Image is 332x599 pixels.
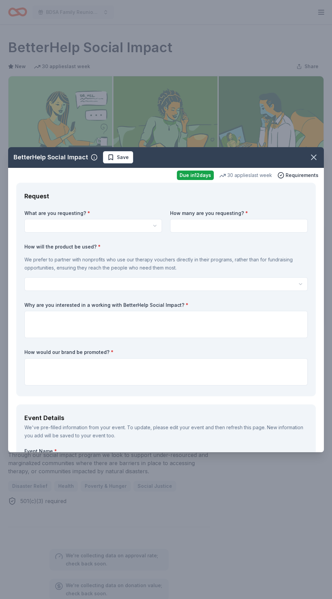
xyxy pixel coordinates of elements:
span: Save [117,153,129,161]
label: Why are you interested in a working with BetterHelp Social Impact? [24,302,308,308]
span: Requirements [286,171,318,179]
label: How many are you requesting? [170,210,308,217]
div: Event Details [24,413,308,423]
button: Requirements [277,171,318,179]
label: How would our brand be promoted? [24,349,308,356]
label: What are you requesting? [24,210,162,217]
div: Due in 12 days [177,171,214,180]
label: How will the product be used? [24,243,308,250]
label: Event Name [24,448,308,455]
div: We've pre-filled information from your event. To update, please edit your event and then refresh ... [24,423,308,440]
button: Save [103,151,133,163]
div: Request [24,191,308,202]
div: 30 applies last week [219,171,272,179]
div: BetterHelp Social Impact [14,152,88,163]
p: We prefer to partner with nonprofits who use our therapy vouchers directly in their programs, rat... [24,256,308,272]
